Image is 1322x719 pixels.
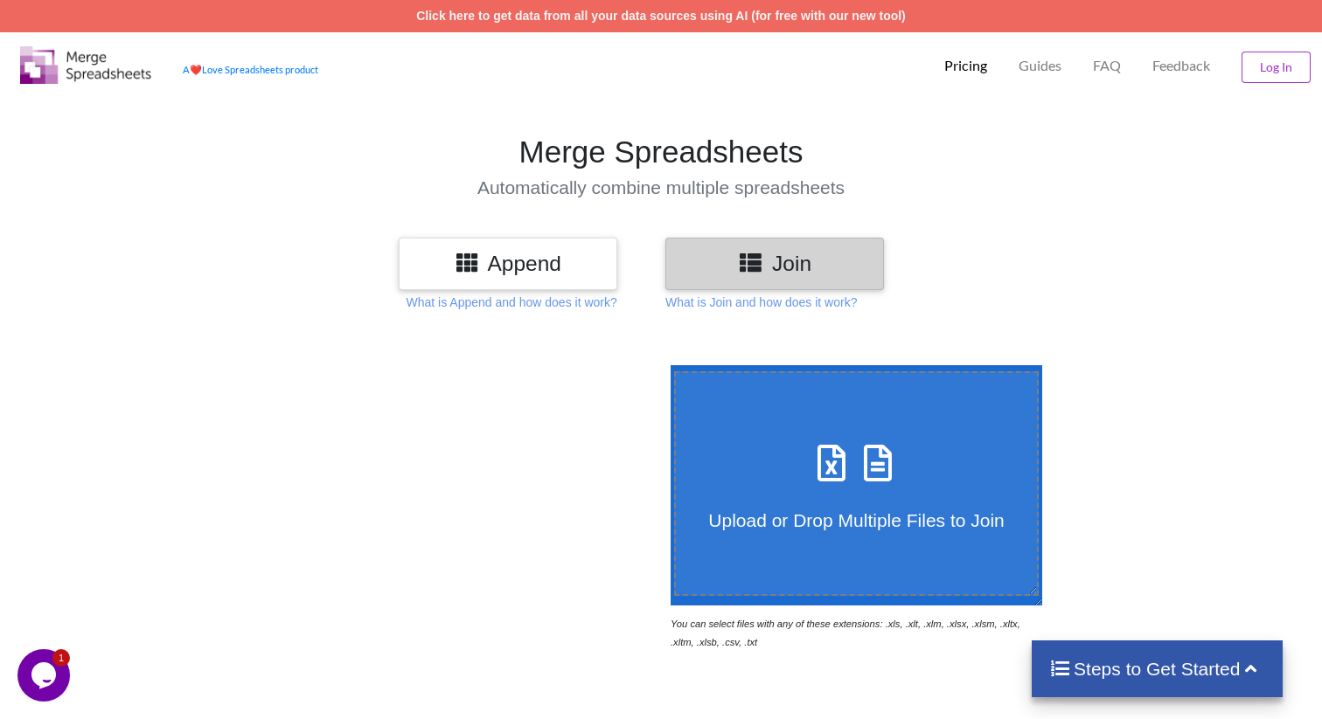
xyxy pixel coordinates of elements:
a: Click here to get data from all your data sources using AI (for free with our new tool) [416,9,906,23]
img: Logo.png [20,46,151,84]
p: Guides [1019,57,1061,75]
h3: Join [678,251,871,276]
h4: Steps to Get Started [1049,658,1265,680]
p: What is Join and how does it work? [665,294,857,311]
p: Pricing [944,57,987,75]
h3: Append [412,251,604,276]
span: Feedback [1152,59,1210,73]
span: heart [190,64,202,75]
a: AheartLove Spreadsheets product [183,64,318,75]
iframe: chat widget [17,649,73,702]
i: You can select files with any of these extensions: .xls, .xlt, .xlm, .xlsx, .xlsm, .xltx, .xltm, ... [671,619,1020,647]
button: Log In [1242,52,1311,83]
p: What is Append and how does it work? [407,294,617,311]
span: Upload or Drop Multiple Files to Join [708,510,1004,530]
p: FAQ [1093,57,1121,75]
